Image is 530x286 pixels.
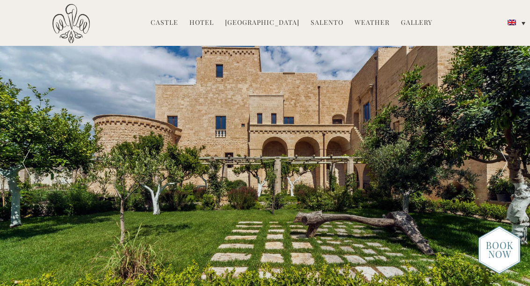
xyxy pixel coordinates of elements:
img: English [508,20,516,25]
a: Gallery [401,18,432,29]
a: Hotel [189,18,214,29]
a: [GEOGRAPHIC_DATA] [225,18,299,29]
a: Weather [355,18,390,29]
a: Salento [311,18,343,29]
img: new-booknow.png [478,226,521,274]
a: Castle [151,18,178,29]
img: Castello di Ugento [52,4,90,44]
